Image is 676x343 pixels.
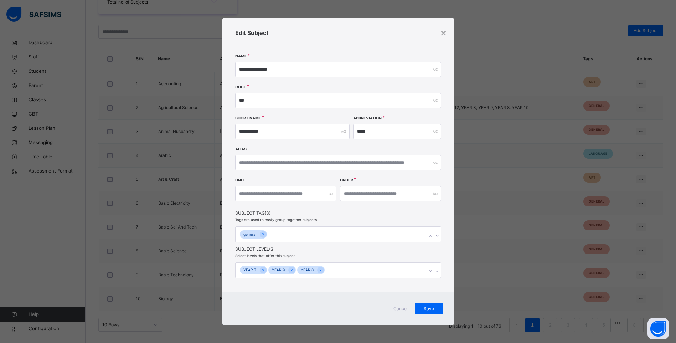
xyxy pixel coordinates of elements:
[240,230,260,239] div: general
[240,266,260,274] div: YEAR 7
[235,85,246,90] label: Code
[235,217,317,222] span: Tags are used to easily group together subjects
[235,178,244,183] label: Unit
[440,25,447,40] div: ×
[235,246,441,252] span: Subject Level(s)
[647,318,669,339] button: Open asap
[420,306,438,312] span: Save
[235,210,441,216] span: Subject Tag(s)
[392,306,409,312] span: Cancel
[268,266,288,274] div: YEAR 9
[297,266,317,274] div: YEAR 8
[235,29,268,36] span: Edit Subject
[235,254,295,258] span: Select levels that offer this subject
[340,178,353,183] label: Order
[235,53,247,59] label: Name
[235,116,261,121] label: Short Name
[235,147,247,152] label: Alias
[353,116,382,121] label: Abbreviation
